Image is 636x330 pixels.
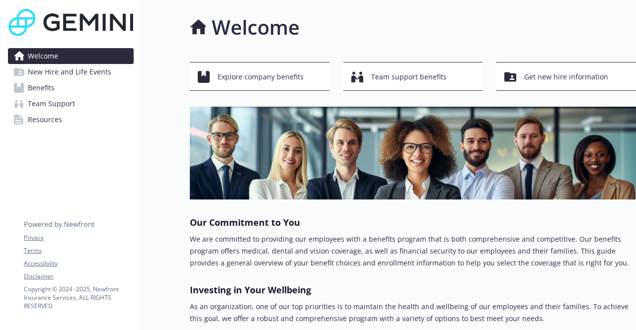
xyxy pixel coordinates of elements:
strong: Our Commitment to You [190,216,300,228]
button: Explore company benefits [190,62,329,91]
span: Welcome [28,48,58,64]
p: Copyright © 2024 - 2025 , Newfront Insurance Services, ALL RIGHTS RESERVED [24,285,133,310]
span: Resources [28,112,62,128]
p: We are committed to providing our employees with a benefits program that is both comprehensive an... [190,233,636,269]
span: Benefits [28,80,55,96]
strong: Investing in Your Wellbeing [190,284,311,296]
h1: Welcome [212,12,300,42]
a: Welcome [8,48,134,64]
span: Explore company benefits [218,67,304,86]
button: Get new hire information [496,62,636,91]
a: Disclaimer [24,272,133,281]
span: Team support benefits [371,67,447,86]
a: New Hire and Life Events [8,64,134,80]
span: New Hire and Life Events [28,64,111,80]
span: Team Support [28,96,75,112]
img: overview page banner [190,107,636,199]
p: As an organization, one of our top priorities is to maintain the health and wellbeing of our empl... [190,301,636,325]
a: Accessibility [24,259,133,268]
button: Team support benefits [343,62,483,91]
a: Terms [24,246,133,255]
a: Benefits [8,80,134,96]
a: Privacy [24,233,133,242]
span: Get new hire information [524,67,608,86]
a: Resources [8,112,134,128]
a: Team Support [8,96,134,112]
